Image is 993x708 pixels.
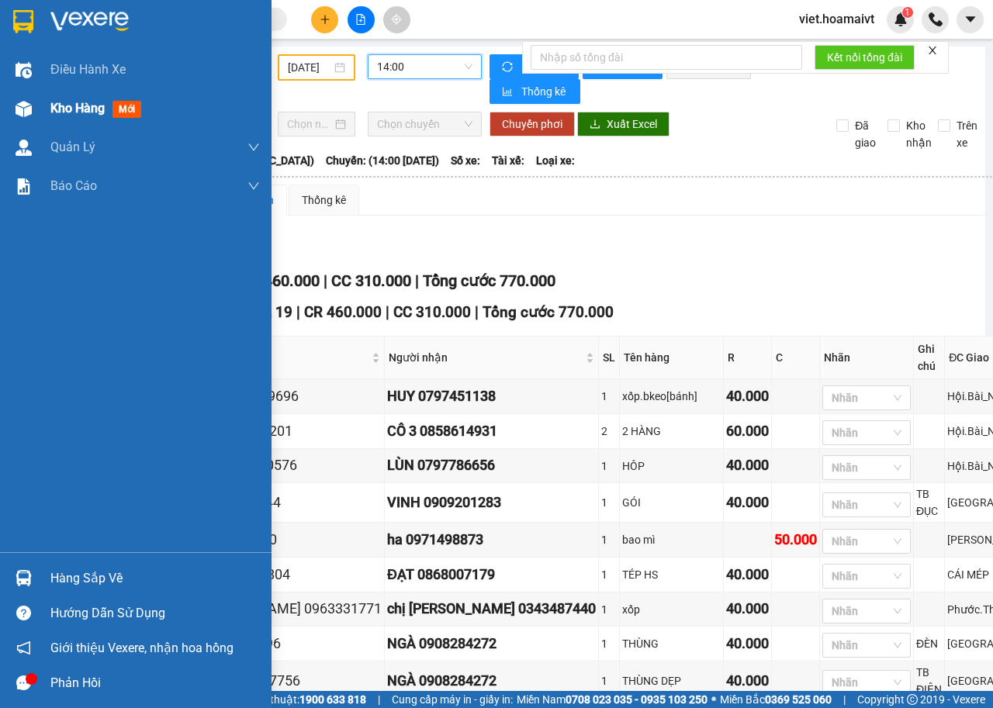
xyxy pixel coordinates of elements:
[726,598,769,620] div: 40.000
[902,7,913,18] sup: 1
[172,492,382,513] div: LỘC 0929787144
[288,59,331,76] input: 14/10/2025
[16,641,31,655] span: notification
[622,458,721,475] div: HÔP
[957,6,984,33] button: caret-down
[16,570,32,586] img: warehouse-icon
[299,693,366,706] strong: 1900 633 818
[601,388,617,405] div: 1
[50,567,260,590] div: Hàng sắp về
[964,12,977,26] span: caret-down
[247,180,260,192] span: down
[815,45,915,70] button: Kết nối tổng đài
[16,606,31,620] span: question-circle
[566,693,708,706] strong: 0708 023 035 - 0935 103 250
[599,337,620,379] th: SL
[172,564,382,585] div: PHÚC 0901351804
[16,140,32,156] img: warehouse-icon
[601,423,617,440] div: 2
[50,60,126,79] span: Điều hành xe
[502,61,515,74] span: sync
[521,83,568,100] span: Thống kê
[720,691,832,708] span: Miền Bắc
[726,385,769,407] div: 40.000
[900,117,938,151] span: Kho nhận
[50,101,105,116] span: Kho hàng
[387,385,596,407] div: HUY 0797451138
[490,112,575,136] button: Chuyển phơi
[726,492,769,513] div: 40.000
[475,303,479,321] span: |
[726,420,769,442] div: 60.000
[577,112,669,136] button: downloadXuất Excel
[905,7,910,18] span: 1
[914,337,945,379] th: Ghi chú
[601,531,617,548] div: 1
[296,303,300,321] span: |
[387,633,596,654] div: NGÀ 0908284272
[387,420,596,442] div: CÔ 3 0858614931
[601,566,617,583] div: 1
[50,638,234,658] span: Giới thiệu Vexere, nhận hoa hồng
[620,337,724,379] th: Tên hàng
[50,176,97,195] span: Báo cáo
[377,112,472,136] span: Chọn chuyến
[927,45,938,56] span: close
[929,12,943,26] img: phone-icon
[601,458,617,475] div: 1
[172,633,382,654] div: HUY 0772630696
[324,271,327,290] span: |
[387,529,596,551] div: ha 0971498873
[311,6,338,33] button: plus
[223,691,366,708] span: Hỗ trợ kỹ thuật:
[590,119,600,131] span: download
[824,349,909,366] div: Nhãn
[172,670,382,692] div: QUỲNH 0909907756
[601,601,617,618] div: 1
[378,691,380,708] span: |
[622,601,721,618] div: xốp
[331,271,411,290] span: CC 310.000
[622,494,721,511] div: GÓI
[607,116,657,133] span: Xuất Excel
[389,349,583,366] span: Người nhận
[50,137,95,157] span: Quản Lý
[536,152,575,169] span: Loại xe:
[172,454,382,476] div: TUYỀN 0799060576
[490,54,579,79] button: syncLàm mới
[16,178,32,195] img: solution-icon
[711,696,716,703] span: ⚪️
[622,566,721,583] div: TÉP HS
[490,79,580,104] button: bar-chartThống kê
[622,531,721,548] div: bao mì
[172,529,382,551] div: NHI 0933255190
[172,598,382,620] div: cô_[DOMAIN_NAME] 0963331771
[726,454,769,476] div: 40.000
[724,337,772,379] th: R
[304,303,382,321] span: CR 460.000
[849,117,882,151] span: Đã giao
[827,49,902,66] span: Kết nối tổng đài
[16,62,32,78] img: warehouse-icon
[254,303,292,321] span: SL 19
[383,6,410,33] button: aim
[348,6,375,33] button: file-add
[50,672,260,695] div: Phản hồi
[916,664,942,698] div: TB ĐIỆN
[894,12,908,26] img: icon-new-feature
[320,14,330,25] span: plus
[326,152,439,169] span: Chuyến: (14:00 [DATE])
[16,675,31,690] span: message
[16,101,32,117] img: warehouse-icon
[387,454,596,476] div: LÙN 0797786656
[517,691,708,708] span: Miền Nam
[950,117,984,151] span: Trên xe
[387,564,596,585] div: ĐẠT 0868007179
[843,691,846,708] span: |
[13,10,33,33] img: logo-vxr
[622,423,721,440] div: 2 HÀNG
[50,602,260,625] div: Hướng dẫn sử dụng
[907,694,918,705] span: copyright
[622,635,721,652] div: THÙNG
[386,303,389,321] span: |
